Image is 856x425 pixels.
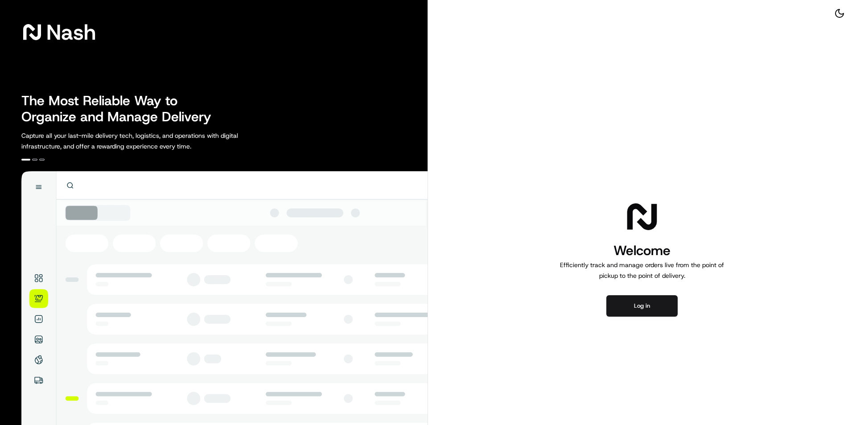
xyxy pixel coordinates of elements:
[556,242,728,260] h1: Welcome
[46,23,96,41] span: Nash
[21,130,278,152] p: Capture all your last-mile delivery tech, logistics, and operations with digital infrastructure, ...
[21,93,221,125] h2: The Most Reliable Way to Organize and Manage Delivery
[606,295,678,317] button: Log in
[556,260,728,281] p: Efficiently track and manage orders live from the point of pickup to the point of delivery.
